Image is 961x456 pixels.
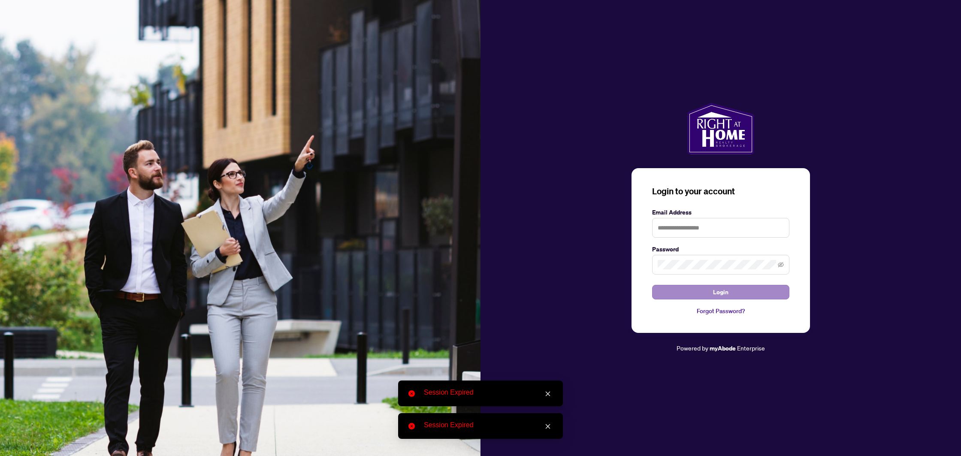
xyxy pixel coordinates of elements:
div: Session Expired [424,420,553,430]
h3: Login to your account [652,185,789,197]
button: Login [652,285,789,299]
span: eye-invisible [778,262,784,268]
a: Close [543,422,553,431]
span: Login [713,285,728,299]
img: ma-logo [687,103,754,154]
button: Open asap [927,426,952,452]
span: Enterprise [737,344,765,352]
span: close-circle [408,390,415,397]
span: Powered by [677,344,708,352]
span: close-circle [408,423,415,429]
a: Forgot Password? [652,306,789,316]
label: Email Address [652,208,789,217]
a: myAbode [710,344,736,353]
label: Password [652,245,789,254]
div: Session Expired [424,387,553,398]
span: close [545,391,551,397]
span: close [545,423,551,429]
a: Close [543,389,553,399]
